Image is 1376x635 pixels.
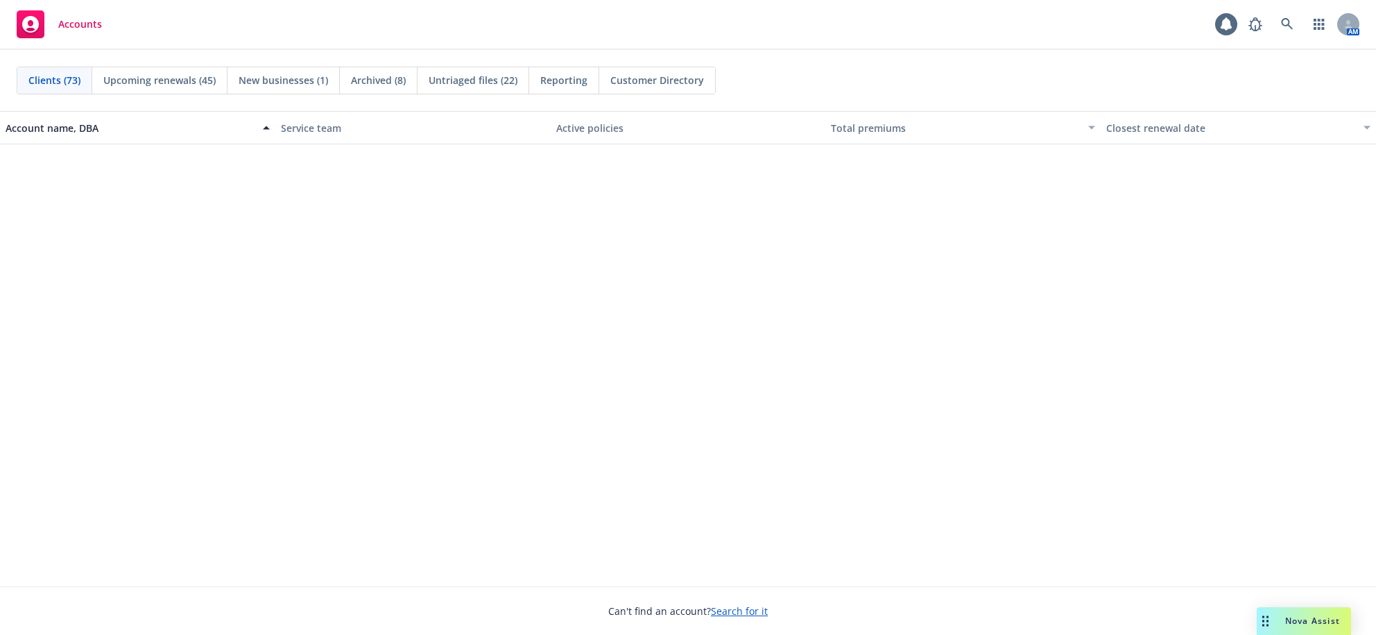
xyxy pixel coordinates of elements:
[1101,111,1376,144] button: Closest renewal date
[429,73,517,87] span: Untriaged files (22)
[28,73,80,87] span: Clients (73)
[551,111,826,144] button: Active policies
[540,73,587,87] span: Reporting
[608,604,768,618] span: Can't find an account?
[1241,10,1269,38] a: Report a Bug
[1257,607,1274,635] div: Drag to move
[1106,121,1355,135] div: Closest renewal date
[239,73,328,87] span: New businesses (1)
[1305,10,1333,38] a: Switch app
[6,121,255,135] div: Account name, DBA
[1273,10,1301,38] a: Search
[1285,615,1340,627] span: Nova Assist
[610,73,704,87] span: Customer Directory
[281,121,545,135] div: Service team
[11,5,108,44] a: Accounts
[825,111,1101,144] button: Total premiums
[351,73,406,87] span: Archived (8)
[556,121,820,135] div: Active policies
[831,121,1080,135] div: Total premiums
[1257,607,1351,635] button: Nova Assist
[711,604,768,618] a: Search for it
[275,111,551,144] button: Service team
[103,73,216,87] span: Upcoming renewals (45)
[58,19,102,30] span: Accounts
